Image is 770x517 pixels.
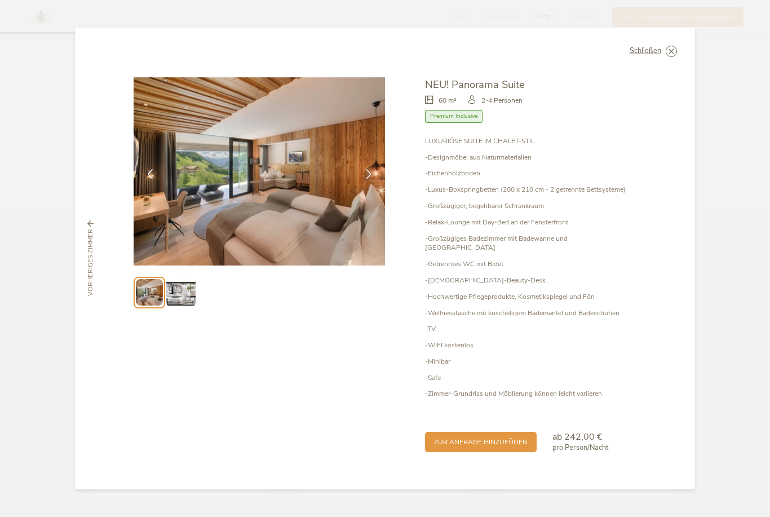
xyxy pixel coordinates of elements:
span: zur Anfrage hinzufügen [434,438,528,447]
p: -Safe [425,373,636,383]
p: -Hochwertige Pflegeprodukte, Kosmetikspiegel und Fön [425,292,636,302]
span: ab 242,00 € [552,431,603,443]
p: -[DEMOGRAPHIC_DATA]-Beauty-Desk [425,276,636,285]
p: -Großzügiger, begehbarer Schrankraum [425,201,636,211]
p: -Getrenntes WC mit Bidet [425,259,636,269]
p: -Großzügiges Badezimmer mit Badewanne und [GEOGRAPHIC_DATA] [425,234,636,253]
img: Preview [166,278,195,307]
p: -WIFI kostenlos [425,341,636,350]
p: -Wellnesstasche mit kuscheligem Bademantel und Badeschuhen [425,308,636,318]
p: -Relax-Lounge mit Day-Bed an der Fensterfront [425,218,636,227]
p: -TV [425,324,636,334]
img: NEU! Panorama Suite [134,77,385,266]
p: -Zimmer-Grundriss und Möblierung können leicht variieren [425,389,636,399]
span: vorheriges Zimmer [86,229,95,296]
span: pro Person/Nacht [552,443,608,453]
img: Preview [136,279,162,306]
p: -Minibar [425,357,636,366]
